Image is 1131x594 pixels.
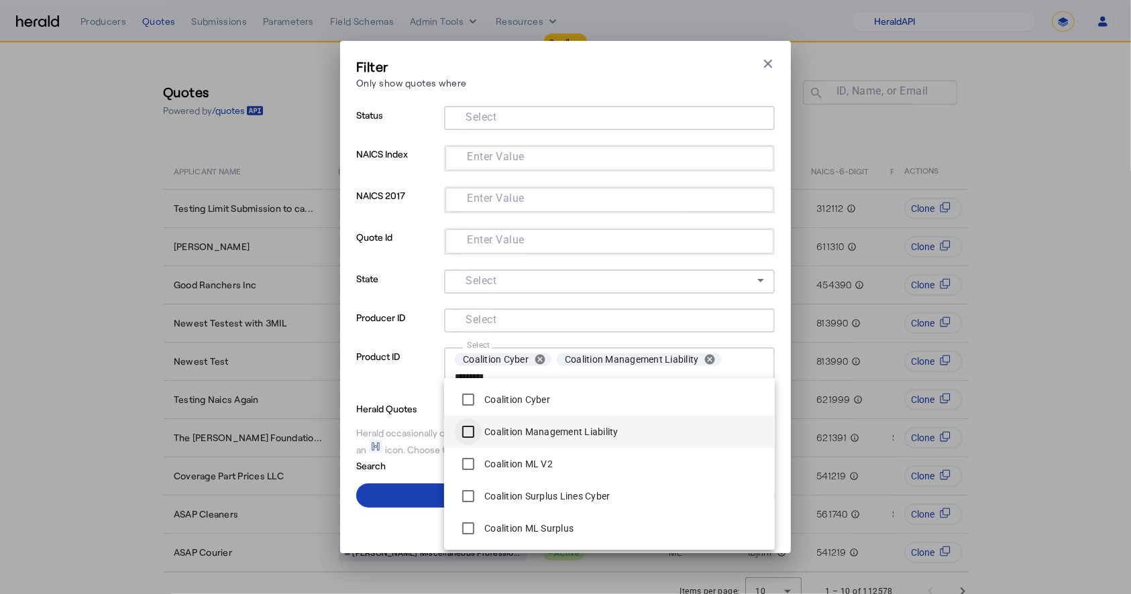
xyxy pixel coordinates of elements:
mat-label: Select [467,341,490,350]
span: Coalition Management Liability [565,353,699,366]
p: Status [356,106,439,145]
mat-label: Enter Value [467,192,525,205]
p: Product ID [356,347,439,400]
mat-label: Enter Value [467,151,525,164]
mat-label: Select [466,111,496,124]
span: Coalition Cyber [463,353,529,366]
mat-label: Select [466,275,496,288]
p: Quote Id [356,228,439,270]
button: remove Coalition Management Liability [698,353,721,365]
mat-chip-grid: Selection [455,350,764,385]
mat-chip-grid: Selection [455,311,764,327]
h3: Filter [356,57,467,76]
p: Search [356,457,461,473]
label: Coalition Surplus Lines Cyber [482,489,610,503]
mat-chip-grid: Selection [455,109,764,125]
mat-chip-grid: Selection [456,232,763,248]
p: Producer ID [356,308,439,347]
div: Herald occasionally creates quotes on your behalf for testing purposes, which will be shown with ... [356,426,775,457]
label: Coalition ML V2 [482,457,553,471]
mat-label: Enter Value [467,234,525,247]
p: Herald Quotes [356,400,461,416]
p: NAICS 2017 [356,186,439,228]
button: Clear All Filters [356,513,775,537]
p: NAICS Index [356,145,439,186]
mat-chip-grid: Selection [456,149,763,165]
button: remove Coalition Cyber [529,353,551,365]
label: Coalition Management Liability [482,425,618,438]
label: Coalition Cyber [482,393,550,406]
mat-label: Select [466,314,496,326]
p: State [356,270,439,308]
p: Only show quotes where [356,76,467,90]
mat-chip-grid: Selection [456,190,763,206]
label: Coalition ML Surplus [482,522,574,535]
button: Apply Filters [356,483,775,508]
